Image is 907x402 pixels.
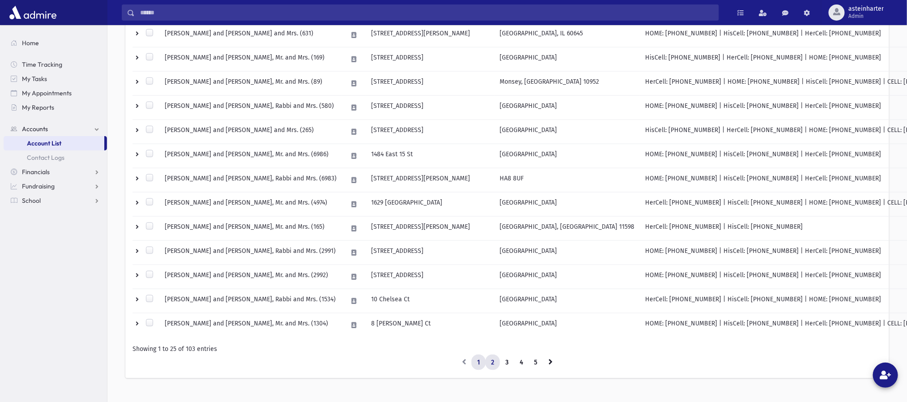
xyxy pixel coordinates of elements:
td: [PERSON_NAME] and [PERSON_NAME], Mr. and Mrs. (1304) [159,313,342,337]
span: My Reports [22,103,54,111]
td: [PERSON_NAME] and [PERSON_NAME], Mr. and Mrs. (89) [159,71,342,95]
td: [GEOGRAPHIC_DATA] [494,265,640,289]
td: [GEOGRAPHIC_DATA] [494,240,640,265]
span: Admin [848,13,884,20]
span: My Tasks [22,75,47,83]
a: 3 [500,355,514,371]
td: [GEOGRAPHIC_DATA] [494,120,640,144]
td: [PERSON_NAME] and [PERSON_NAME], Rabbi and Mrs. (1534) [159,289,342,313]
span: Home [22,39,39,47]
td: [GEOGRAPHIC_DATA] [494,95,640,120]
td: [STREET_ADDRESS] [366,120,494,144]
a: 2 [485,355,500,371]
input: Search [135,4,719,21]
a: Contact Logs [4,150,107,165]
td: [PERSON_NAME] and [PERSON_NAME] and Mrs. (631) [159,23,342,47]
td: HA8 8UF [494,168,640,192]
td: [PERSON_NAME] and [PERSON_NAME] and Mrs. (265) [159,120,342,144]
a: My Reports [4,100,107,115]
td: [STREET_ADDRESS] [366,47,494,71]
td: [STREET_ADDRESS] [366,95,494,120]
a: 5 [528,355,543,371]
a: My Appointments [4,86,107,100]
span: Contact Logs [27,154,64,162]
td: [STREET_ADDRESS][PERSON_NAME] [366,23,494,47]
td: [PERSON_NAME] and [PERSON_NAME], Mr. and Mrs. (165) [159,216,342,240]
span: School [22,197,41,205]
a: 1 [471,355,486,371]
td: [PERSON_NAME] and [PERSON_NAME], Rabbi and Mrs. (2991) [159,240,342,265]
a: Time Tracking [4,57,107,72]
span: Accounts [22,125,48,133]
a: Account List [4,136,104,150]
a: My Tasks [4,72,107,86]
td: [GEOGRAPHIC_DATA], IL 60645 [494,23,640,47]
td: [STREET_ADDRESS] [366,240,494,265]
a: Accounts [4,122,107,136]
td: [PERSON_NAME] and [PERSON_NAME], Mr. and Mrs. (2992) [159,265,342,289]
a: School [4,193,107,208]
td: [PERSON_NAME] and [PERSON_NAME], Mr. and Mrs. (4974) [159,192,342,216]
a: Home [4,36,107,50]
td: 1629 [GEOGRAPHIC_DATA] [366,192,494,216]
td: [GEOGRAPHIC_DATA] [494,313,640,337]
span: Account List [27,139,61,147]
div: Showing 1 to 25 of 103 entries [133,344,882,354]
td: Monsey, [GEOGRAPHIC_DATA] 10952 [494,71,640,95]
td: [PERSON_NAME] and [PERSON_NAME], Mr. and Mrs. (6986) [159,144,342,168]
td: [PERSON_NAME] and [PERSON_NAME], Mr. and Mrs. (169) [159,47,342,71]
span: asteinharter [848,5,884,13]
td: [PERSON_NAME] and [PERSON_NAME], Rabbi and Mrs. (580) [159,95,342,120]
img: AdmirePro [7,4,59,21]
td: [GEOGRAPHIC_DATA], [GEOGRAPHIC_DATA] 11598 [494,216,640,240]
td: [STREET_ADDRESS] [366,71,494,95]
td: [PERSON_NAME] and [PERSON_NAME], Rabbi and Mrs. (6983) [159,168,342,192]
td: 1484 East 15 St [366,144,494,168]
td: [GEOGRAPHIC_DATA] [494,144,640,168]
td: [GEOGRAPHIC_DATA] [494,47,640,71]
a: 4 [514,355,529,371]
span: Time Tracking [22,60,62,68]
span: My Appointments [22,89,72,97]
a: Financials [4,165,107,179]
a: Fundraising [4,179,107,193]
td: [STREET_ADDRESS][PERSON_NAME] [366,168,494,192]
td: [STREET_ADDRESS] [366,265,494,289]
td: 10 Chelsea Ct [366,289,494,313]
td: [GEOGRAPHIC_DATA] [494,289,640,313]
td: 8 [PERSON_NAME] Ct [366,313,494,337]
span: Fundraising [22,182,55,190]
td: [STREET_ADDRESS][PERSON_NAME] [366,216,494,240]
td: [GEOGRAPHIC_DATA] [494,192,640,216]
span: Financials [22,168,50,176]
